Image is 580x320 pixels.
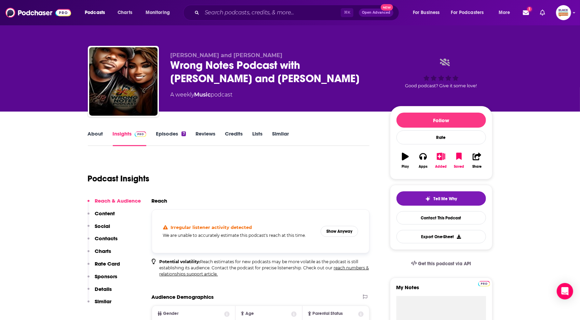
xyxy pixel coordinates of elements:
[87,223,110,235] button: Social
[113,130,147,146] a: InsightsPodchaser Pro
[396,191,486,206] button: tell me why sparkleTell Me Why
[413,8,440,17] span: For Business
[95,273,118,280] p: Sponsors
[87,235,118,248] button: Contacts
[418,261,471,267] span: Get this podcast via API
[160,259,200,264] b: Potential volatility:
[113,7,136,18] a: Charts
[432,148,450,173] button: Added
[402,165,409,169] div: Play
[556,5,571,20] button: Show profile menu
[447,7,494,18] button: open menu
[450,148,468,173] button: Saved
[118,8,132,17] span: Charts
[152,294,214,300] h2: Audience Demographics
[163,311,179,316] span: Gender
[433,196,457,202] span: Tell Me Why
[194,91,211,98] a: Music
[419,165,428,169] div: Apps
[95,235,118,242] p: Contacts
[160,265,369,277] a: reach numbers & relationships support article.
[396,130,486,144] div: Rate
[156,130,186,146] a: Episodes7
[537,7,548,18] a: Show notifications dropdown
[5,6,71,19] img: Podchaser - Follow, Share and Rate Podcasts
[406,255,477,272] a: Get this podcast via API
[556,5,571,20] span: Logged in as blackpodcastingawards
[272,130,289,146] a: Similar
[556,5,571,20] img: User Profile
[396,284,486,296] label: My Notes
[527,7,532,11] span: 1
[454,165,464,169] div: Saved
[520,7,532,18] a: Show notifications dropdown
[195,130,215,146] a: Reviews
[408,7,448,18] button: open menu
[171,225,252,230] h4: Irregular listener activity detected
[95,298,112,305] p: Similar
[87,210,115,223] button: Content
[80,7,114,18] button: open menu
[468,148,486,173] button: Share
[425,196,431,202] img: tell me why sparkle
[87,248,111,260] button: Charts
[163,233,315,238] h5: We are unable to accurately estimate this podcast's reach at this time.
[202,7,341,18] input: Search podcasts, credits, & more...
[359,9,393,17] button: Open AdvancedNew
[396,211,486,225] a: Contact This Podcast
[88,130,103,146] a: About
[146,8,170,17] span: Monitoring
[499,8,510,17] span: More
[87,286,112,298] button: Details
[135,131,147,137] img: Podchaser Pro
[390,52,493,94] div: Good podcast? Give it some love!
[396,148,414,173] button: Play
[171,91,233,99] div: A weekly podcast
[478,280,490,286] a: Pro website
[381,4,393,11] span: New
[95,223,110,229] p: Social
[321,226,358,237] button: Show Anyway
[494,7,519,18] button: open menu
[152,197,167,204] h2: Reach
[85,8,105,17] span: Podcasts
[414,148,432,173] button: Apps
[405,83,477,88] span: Good podcast? Give it some love!
[95,197,141,204] p: Reach & Audience
[451,8,484,17] span: For Podcasters
[190,5,406,21] div: Search podcasts, credits, & more...
[313,311,343,316] span: Parental Status
[87,273,118,286] button: Sponsors
[87,298,112,311] button: Similar
[160,259,370,277] p: Reach estimates for new podcasts may be more volatile as the podcast is still establishing its au...
[95,210,115,217] p: Content
[95,286,112,292] p: Details
[181,131,186,136] div: 7
[95,260,120,267] p: Rate Card
[171,52,283,59] span: [PERSON_NAME] and [PERSON_NAME]
[478,281,490,286] img: Podchaser Pro
[396,113,486,128] button: Follow
[341,8,353,17] span: ⌘ K
[95,248,111,254] p: Charts
[435,165,447,169] div: Added
[252,130,262,146] a: Lists
[88,174,150,184] h1: Podcast Insights
[245,311,254,316] span: Age
[362,11,390,14] span: Open Advanced
[396,230,486,243] button: Export One-Sheet
[87,260,120,273] button: Rate Card
[225,130,243,146] a: Credits
[472,165,482,169] div: Share
[89,47,158,116] img: Wrong Notes Podcast with KennyMack and Starr
[557,283,573,299] div: Open Intercom Messenger
[87,197,141,210] button: Reach & Audience
[141,7,179,18] button: open menu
